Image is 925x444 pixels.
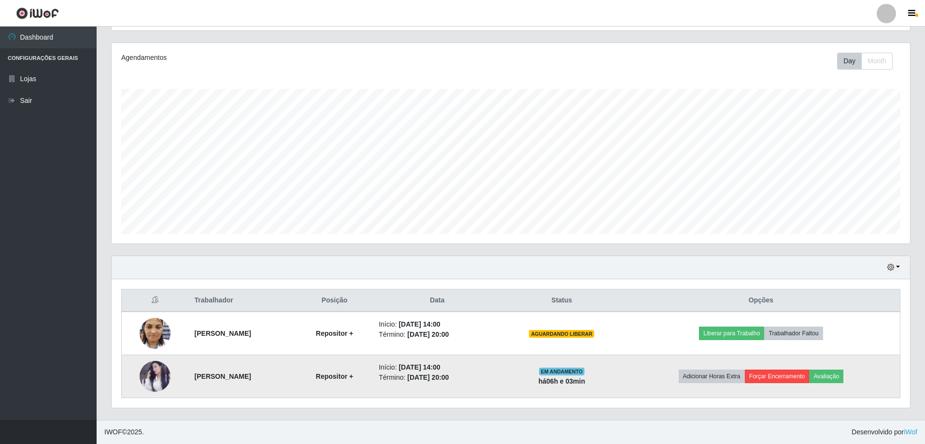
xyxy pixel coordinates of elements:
[316,329,353,337] strong: Repositor +
[407,373,449,381] time: [DATE] 20:00
[679,370,745,383] button: Adicionar Horas Extra
[140,361,171,392] img: 1757034953897.jpeg
[539,368,585,375] span: EM ANDAMENTO
[121,53,438,63] div: Agendamentos
[622,289,900,312] th: Opções
[296,289,373,312] th: Posição
[398,363,440,371] time: [DATE] 14:00
[745,370,810,383] button: Forçar Encerramento
[529,330,594,338] span: AGUARDANDO LIBERAR
[189,289,296,312] th: Trabalhador
[140,313,171,354] img: 1750959267222.jpeg
[852,427,917,437] span: Desenvolvido por
[837,53,893,70] div: First group
[16,7,59,19] img: CoreUI Logo
[809,370,843,383] button: Avaliação
[195,329,251,337] strong: [PERSON_NAME]
[104,427,144,437] span: © 2025 .
[316,372,353,380] strong: Repositor +
[501,289,622,312] th: Status
[861,53,893,70] button: Month
[398,320,440,328] time: [DATE] 14:00
[379,329,496,340] li: Término:
[104,428,122,436] span: IWOF
[837,53,862,70] button: Day
[373,289,501,312] th: Data
[539,377,585,385] strong: há 06 h e 03 min
[764,327,823,340] button: Trabalhador Faltou
[837,53,900,70] div: Toolbar with button groups
[904,428,917,436] a: iWof
[407,330,449,338] time: [DATE] 20:00
[195,372,251,380] strong: [PERSON_NAME]
[379,372,496,383] li: Término:
[379,319,496,329] li: Início:
[379,362,496,372] li: Início:
[699,327,764,340] button: Liberar para Trabalho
